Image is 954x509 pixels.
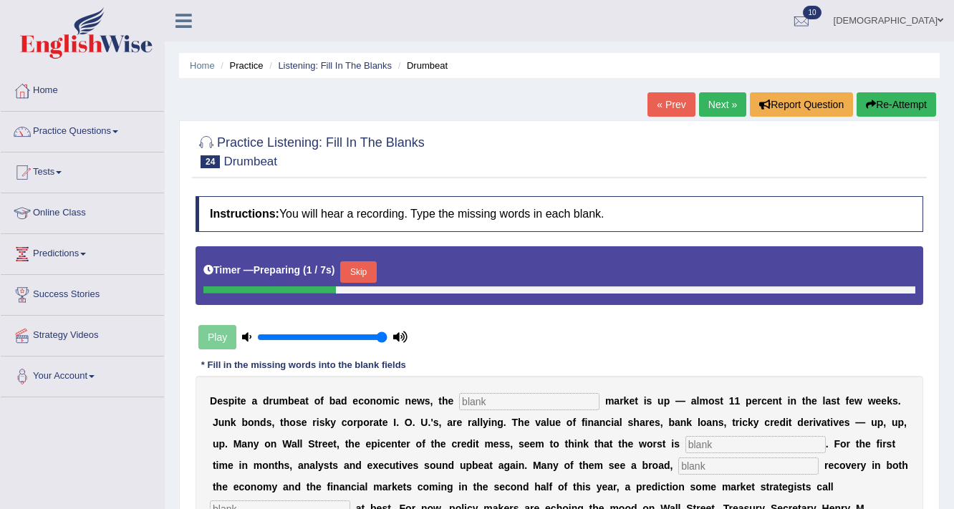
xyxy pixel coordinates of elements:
[639,438,647,450] b: w
[357,417,364,428] b: p
[425,395,430,407] b: s
[599,417,606,428] b: n
[457,438,461,450] b: r
[394,395,400,407] b: c
[660,417,663,428] b: ,
[805,395,811,407] b: h
[237,395,241,407] b: t
[519,438,524,450] b: s
[568,438,574,450] b: h
[477,417,480,428] b: l
[664,395,670,407] b: p
[488,417,491,428] b: i
[312,417,316,428] b: r
[471,417,477,428] b: a
[234,395,237,407] b: i
[271,417,274,428] b: ,
[585,417,588,428] b: i
[504,438,510,450] b: s
[337,438,339,450] b: ,
[712,417,718,428] b: n
[640,417,645,428] b: a
[491,417,498,428] b: n
[609,438,613,450] b: t
[447,417,453,428] b: a
[269,395,273,407] b: r
[649,417,655,428] b: e
[1,357,164,392] a: Your Account
[484,438,493,450] b: m
[647,92,695,117] a: « Prev
[297,438,300,450] b: l
[887,395,892,407] b: k
[629,395,635,407] b: e
[764,417,770,428] b: c
[535,438,544,450] b: m
[1,71,164,107] a: Home
[1,112,164,147] a: Practice Questions
[597,438,604,450] b: h
[685,436,826,453] input: blank
[809,417,813,428] b: r
[510,438,513,450] b: ,
[732,417,736,428] b: t
[736,417,739,428] b: r
[699,395,708,407] b: m
[700,417,707,428] b: o
[729,395,735,407] b: 1
[330,417,336,428] b: y
[549,417,556,428] b: u
[698,417,700,428] b: l
[324,417,330,428] b: k
[428,417,430,428] b: .
[224,417,231,428] b: n
[831,395,837,407] b: s
[644,395,647,407] b: i
[420,417,428,428] b: U
[708,395,715,407] b: o
[364,395,370,407] b: o
[620,395,623,407] b: r
[898,395,901,407] b: .
[813,417,816,428] b: i
[675,417,680,428] b: a
[618,438,622,450] b: t
[433,417,439,428] b: s
[614,395,620,407] b: a
[448,395,454,407] b: e
[395,59,448,72] li: Drumbeat
[1,234,164,270] a: Predictions
[379,417,382,428] b: t
[753,417,759,428] b: y
[655,417,660,428] b: s
[774,417,780,428] b: e
[271,438,277,450] b: n
[370,417,373,428] b: r
[299,395,305,407] b: a
[718,417,724,428] b: s
[296,417,302,428] b: s
[456,417,462,428] b: e
[678,457,819,475] input: blank
[451,438,457,450] b: c
[288,395,294,407] b: b
[348,438,355,450] b: h
[662,438,666,450] b: t
[697,395,700,407] b: l
[668,417,675,428] b: b
[620,417,622,428] b: l
[529,438,535,450] b: e
[340,261,376,283] button: Skip
[553,438,559,450] b: o
[786,417,789,428] b: i
[752,395,758,407] b: e
[254,438,259,450] b: y
[353,417,357,428] b: r
[213,417,218,428] b: J
[499,438,505,450] b: s
[254,264,300,276] b: Preparing
[223,395,228,407] b: s
[849,395,854,407] b: e
[430,417,433,428] b: '
[675,395,685,407] b: —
